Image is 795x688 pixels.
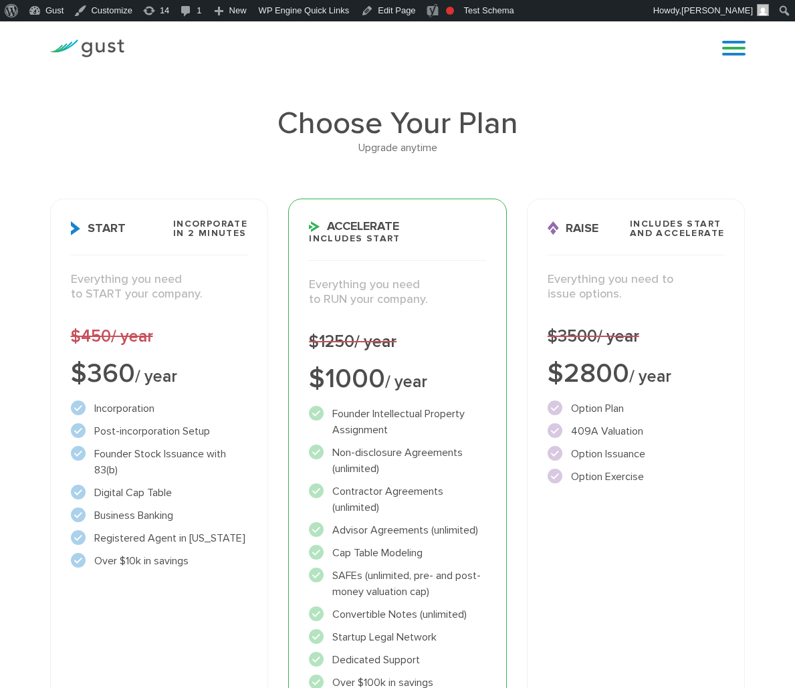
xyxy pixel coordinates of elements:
[548,469,725,485] li: Option Exercise
[71,221,81,235] img: Start Icon X2
[548,446,725,462] li: Option Issuance
[446,7,454,15] div: Focus keyphrase not set
[71,485,248,501] li: Digital Cap Table
[354,332,396,352] span: / year
[597,326,639,346] span: / year
[71,446,248,478] li: Founder Stock Issuance with 83(b)
[135,366,177,386] span: / year
[309,606,486,622] li: Convertible Notes (unlimited)
[630,219,725,238] span: Includes START and ACCELERATE
[49,39,124,58] img: Gust Logo
[111,326,153,346] span: / year
[309,277,486,308] p: Everything you need to RUN your company.
[71,360,248,387] div: $360
[71,272,248,302] p: Everything you need to START your company.
[309,483,486,515] li: Contractor Agreements (unlimited)
[71,507,248,524] li: Business Banking
[681,5,753,15] span: [PERSON_NAME]
[309,221,320,232] img: Accelerate Icon
[309,545,486,561] li: Cap Table Modeling
[309,629,486,645] li: Startup Legal Network
[71,326,153,346] span: $450
[71,400,248,417] li: Incorporation
[309,406,486,438] li: Founder Intellectual Property Assignment
[548,272,725,302] p: Everything you need to issue options.
[309,522,486,538] li: Advisor Agreements (unlimited)
[548,221,598,235] span: Raise
[71,553,248,569] li: Over $10k in savings
[173,219,247,238] span: Incorporate in 2 Minutes
[629,366,671,386] span: / year
[309,221,399,233] span: Accelerate
[71,530,248,546] li: Registered Agent in [US_STATE]
[309,366,486,392] div: $1000
[309,652,486,668] li: Dedicated Support
[71,423,248,439] li: Post-incorporation Setup
[309,234,401,243] span: Includes START
[548,360,725,387] div: $2800
[548,400,725,417] li: Option Plan
[49,139,745,156] div: Upgrade anytime
[548,326,639,346] span: $3500
[71,221,126,235] span: Start
[309,332,396,352] span: $1250
[548,221,559,235] img: Raise Icon
[385,372,427,392] span: / year
[309,445,486,477] li: Non-disclosure Agreements (unlimited)
[49,108,745,139] h1: Choose Your Plan
[548,423,725,439] li: 409A Valuation
[309,568,486,600] li: SAFEs (unlimited, pre- and post-money valuation cap)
